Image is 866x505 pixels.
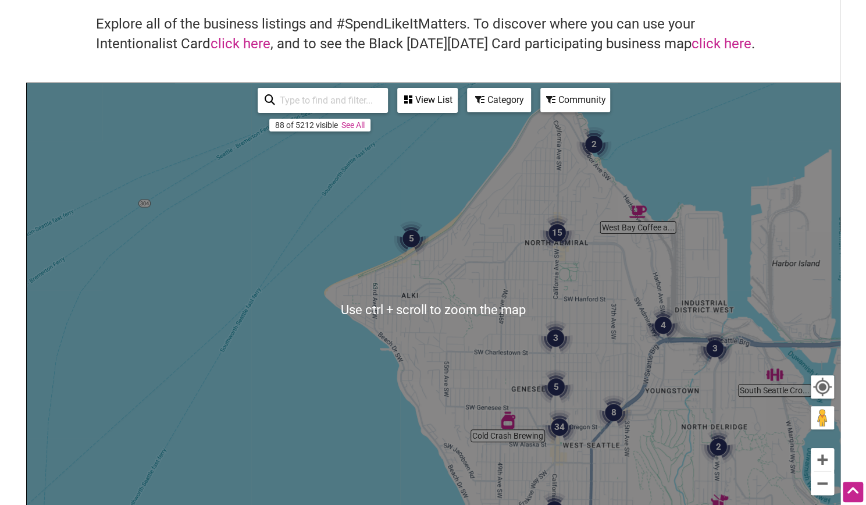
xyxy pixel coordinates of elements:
[811,472,834,495] button: Zoom out
[211,35,270,52] a: click here
[696,425,740,469] div: 2
[761,361,788,388] div: South Seattle CrossFit
[397,88,458,113] div: See a list of the visible businesses
[535,211,579,255] div: 15
[811,375,834,399] button: Your Location
[843,482,863,502] div: Scroll Back to Top
[341,120,365,130] a: See All
[96,15,771,54] h4: Explore all of the business listings and #SpendLikeItMatters. To discover where you can use your ...
[572,122,616,166] div: 2
[533,316,578,360] div: 3
[693,326,737,371] div: 3
[494,407,521,433] div: Cold Crash Brewing
[811,448,834,471] button: Zoom in
[537,405,582,449] div: 34
[591,390,636,435] div: 8
[275,120,338,130] div: 88 of 5212 visible
[275,89,381,112] input: Type to find and filter...
[641,303,685,347] div: 4
[468,89,530,111] div: Category
[625,198,651,225] div: West Bay Coffee and Smoothies
[540,88,610,112] div: Filter by Community
[811,406,834,429] button: Drag Pegman onto the map to open Street View
[541,89,609,111] div: Community
[398,89,457,111] div: View List
[692,35,751,52] a: click here
[534,365,578,409] div: 5
[467,88,531,112] div: Filter by category
[389,216,433,261] div: 5
[258,88,388,113] div: Type to search and filter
